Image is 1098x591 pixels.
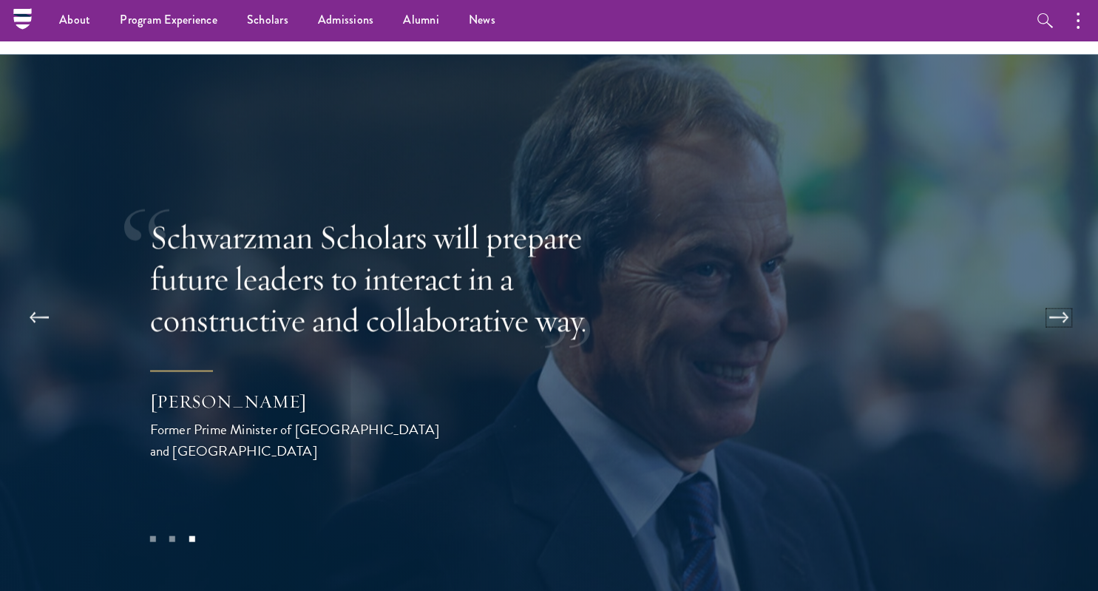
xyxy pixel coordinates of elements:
[150,389,446,414] div: [PERSON_NAME]
[182,530,201,549] button: 3 of 3
[150,419,446,462] div: Former Prime Minister of [GEOGRAPHIC_DATA] and [GEOGRAPHIC_DATA]
[143,530,162,549] button: 1 of 3
[150,217,631,341] p: Schwarzman Scholars will prepare future leaders to interact in a constructive and collaborative way.
[163,530,182,549] button: 2 of 3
